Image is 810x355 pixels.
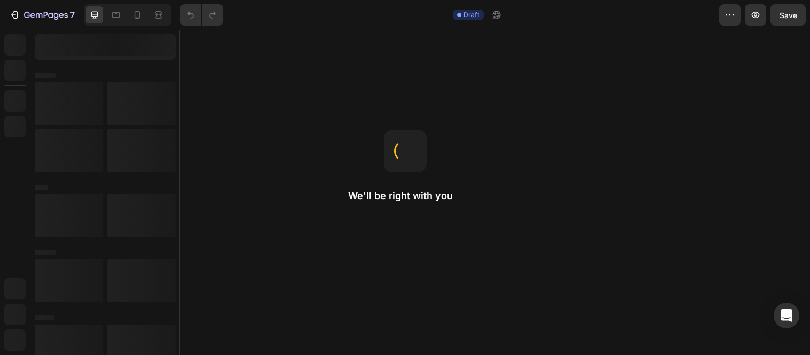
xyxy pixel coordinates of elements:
span: Draft [463,10,479,20]
div: Undo/Redo [180,4,223,26]
h2: We'll be right with you [348,190,462,202]
p: 7 [70,9,75,21]
div: Open Intercom Messenger [774,303,799,328]
button: Save [770,4,806,26]
button: 7 [4,4,80,26]
span: Save [780,11,797,20]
